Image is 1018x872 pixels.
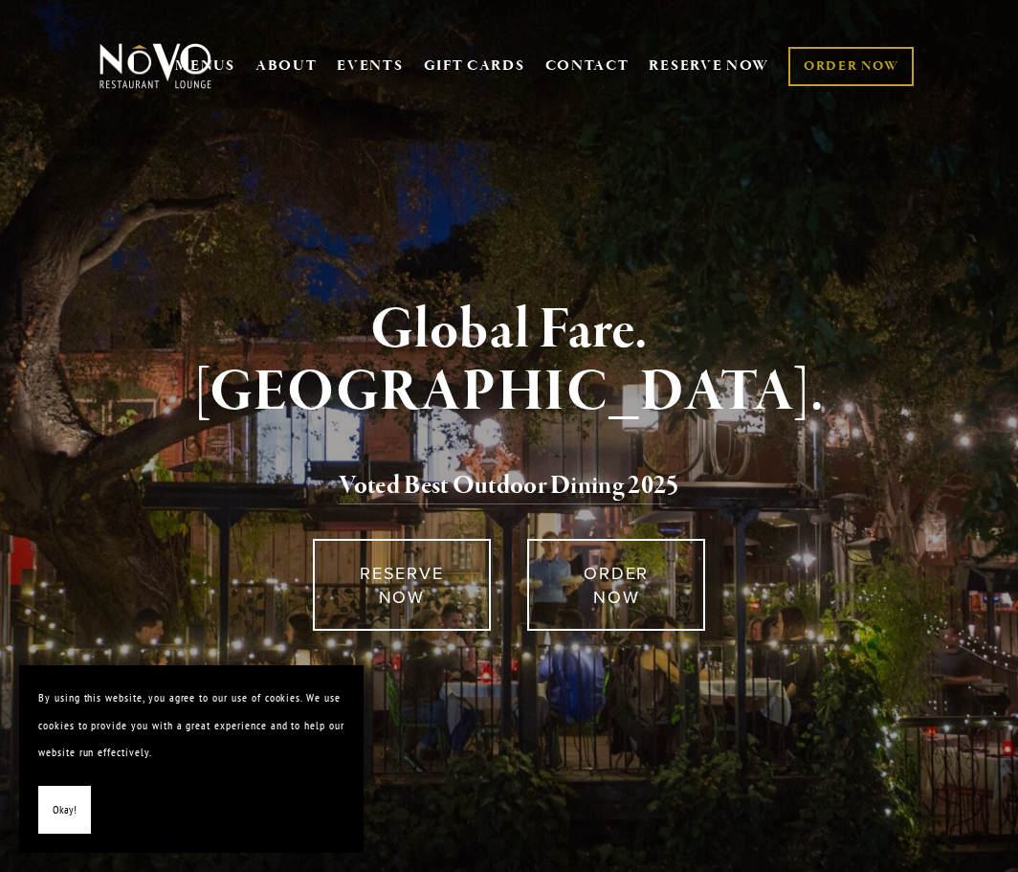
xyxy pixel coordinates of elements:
a: ORDER NOW [788,47,914,86]
a: RESERVE NOW [649,48,769,84]
a: CONTACT [545,48,630,84]
section: Cookie banner [19,665,364,853]
span: Okay! [53,796,77,824]
a: Voted Best Outdoor Dining 202 [339,469,666,505]
a: ORDER NOW [527,539,705,631]
a: ABOUT [255,56,318,76]
a: EVENTS [337,56,403,76]
img: Novo Restaurant &amp; Lounge [96,42,215,90]
button: Okay! [38,786,91,835]
a: MENUS [175,56,235,76]
p: By using this website, you agree to our use of cookies. We use cookies to provide you with a grea... [38,684,344,767]
strong: Global Fare. [GEOGRAPHIC_DATA]. [194,294,825,429]
a: RESERVE NOW [313,539,491,631]
h2: 5 [121,466,897,506]
a: GIFT CARDS [424,48,525,84]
